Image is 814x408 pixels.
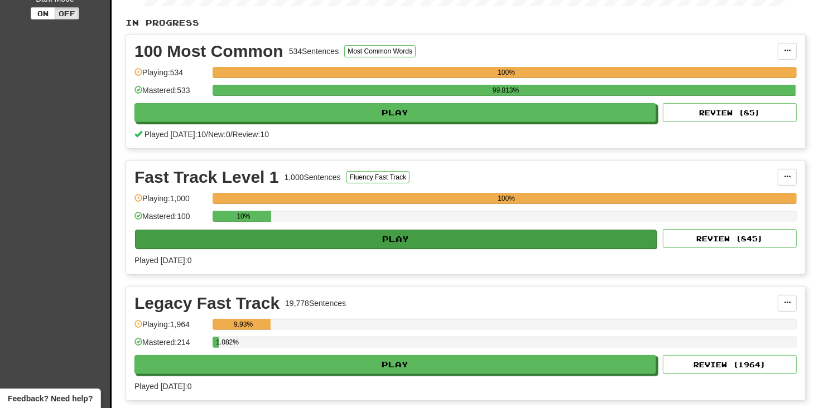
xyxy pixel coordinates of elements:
[216,193,797,204] div: 100%
[216,85,796,96] div: 99.813%
[216,319,271,330] div: 9.93%
[134,67,207,85] div: Playing: 534
[289,46,339,57] div: 534 Sentences
[206,130,208,139] span: /
[126,17,806,28] p: In Progress
[134,295,280,312] div: Legacy Fast Track
[134,337,207,355] div: Mastered: 214
[216,67,797,78] div: 100%
[134,256,191,265] span: Played [DATE]: 0
[8,393,93,404] span: Open feedback widget
[134,382,191,391] span: Played [DATE]: 0
[31,7,55,20] button: On
[134,211,207,229] div: Mastered: 100
[55,7,79,20] button: Off
[134,193,207,211] div: Playing: 1,000
[145,130,206,139] span: Played [DATE]: 10
[285,298,346,309] div: 19,778 Sentences
[344,45,416,57] button: Most Common Words
[135,230,657,249] button: Play
[216,211,271,222] div: 10%
[134,43,283,60] div: 100 Most Common
[134,103,656,122] button: Play
[663,229,797,248] button: Review (845)
[663,355,797,374] button: Review (1964)
[134,85,207,103] div: Mastered: 533
[134,169,279,186] div: Fast Track Level 1
[285,172,341,183] div: 1,000 Sentences
[134,355,656,374] button: Play
[134,319,207,337] div: Playing: 1,964
[346,171,410,183] button: Fluency Fast Track
[233,130,269,139] span: Review: 10
[230,130,233,139] span: /
[216,337,219,348] div: 1.082%
[663,103,797,122] button: Review (85)
[208,130,230,139] span: New: 0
